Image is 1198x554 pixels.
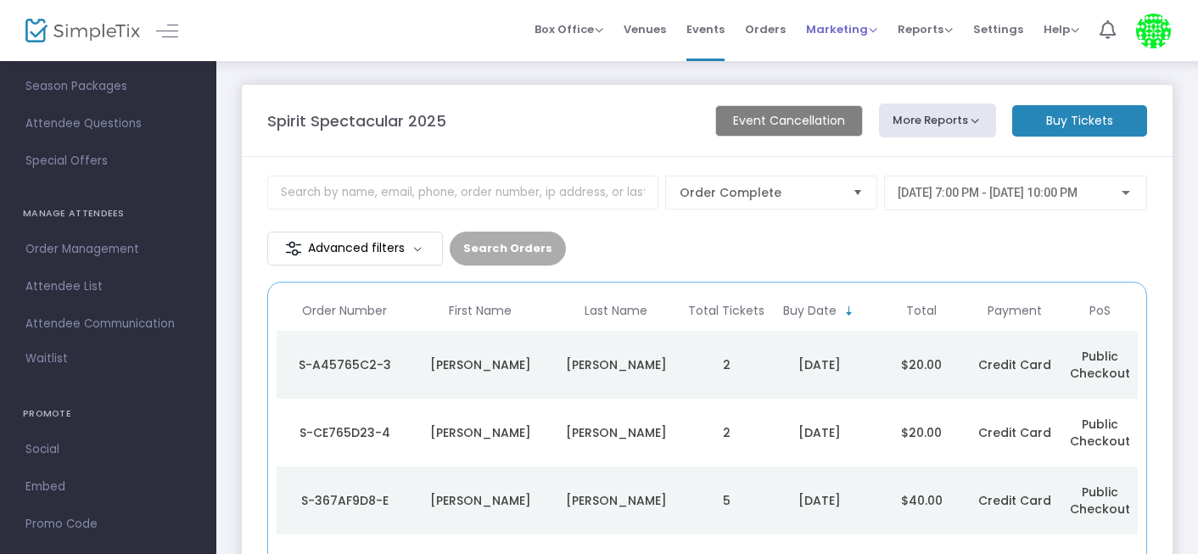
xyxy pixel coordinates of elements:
div: S-CE765D23-4 [281,424,408,441]
td: 2 [684,399,769,467]
span: Special Offers [25,150,191,172]
td: $40.00 [871,467,972,534]
span: Payment [988,304,1042,318]
span: Venues [624,8,666,51]
span: Last Name [585,304,647,318]
m-button: Buy Tickets [1012,105,1147,137]
span: Credit Card [978,356,1051,373]
span: Marketing [806,21,877,37]
th: Total Tickets [684,291,769,331]
span: Orders [745,8,786,51]
span: PoS [1089,304,1111,318]
span: Public Checkout [1070,348,1130,382]
span: First Name [449,304,512,318]
span: Public Checkout [1070,416,1130,450]
h4: MANAGE ATTENDEES [23,197,193,231]
div: S-A45765C2-3 [281,356,408,373]
span: Total [906,304,937,318]
button: More Reports [879,104,996,137]
span: Box Office [535,21,603,37]
div: Nancy [417,356,544,373]
span: [DATE] 7:00 PM - [DATE] 10:00 PM [898,186,1078,199]
span: Settings [973,8,1023,51]
img: filter [285,240,302,257]
span: Public Checkout [1070,484,1130,518]
m-button: Advanced filters [267,232,443,266]
td: 5 [684,467,769,534]
h4: PROMOTE [23,397,193,431]
input: Search by name, email, phone, order number, ip address, or last 4 digits of card [267,176,658,210]
span: Attendee List [25,276,191,298]
div: Arnold [417,424,544,441]
div: 9/14/2025 [773,356,866,373]
span: Credit Card [978,492,1051,509]
span: Promo Code [25,513,191,535]
span: Buy Date [783,304,837,318]
div: 9/14/2025 [773,424,866,441]
div: Julie [417,492,544,509]
button: Select [846,176,870,209]
span: Order Number [302,304,387,318]
span: Events [686,8,725,51]
div: S-367AF9D8-E [281,492,408,509]
span: Credit Card [978,424,1051,441]
span: Order Complete [680,184,839,201]
div: Johnson [552,492,680,509]
m-button: Event Cancellation [715,105,863,137]
td: $20.00 [871,331,972,399]
span: Attendee Communication [25,313,191,335]
span: Waitlist [25,350,68,367]
span: Embed [25,476,191,498]
span: Help [1044,21,1079,37]
td: 2 [684,331,769,399]
span: Reports [898,21,953,37]
span: Social [25,439,191,461]
span: Attendee Questions [25,113,191,135]
span: Sortable [843,305,856,318]
div: Murphy [552,424,680,441]
div: 9/14/2025 [773,492,866,509]
div: Guifarro [552,356,680,373]
span: Order Management [25,238,191,260]
m-panel-title: Spirit Spectacular 2025 [267,109,446,132]
td: $20.00 [871,399,972,467]
span: Season Packages [25,76,191,98]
